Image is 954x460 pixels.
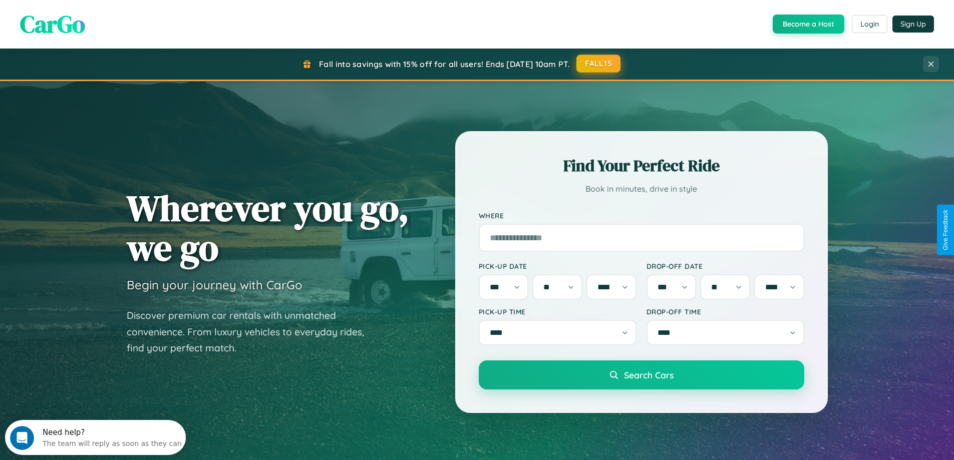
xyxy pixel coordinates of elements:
[5,420,186,455] iframe: Intercom live chat discovery launcher
[479,360,804,389] button: Search Cars
[127,277,302,292] h3: Begin your journey with CarGo
[624,369,674,380] span: Search Cars
[4,4,186,32] div: Open Intercom Messenger
[127,307,377,356] p: Discover premium car rentals with unmatched convenience. From luxury vehicles to everyday rides, ...
[479,211,804,220] label: Where
[10,426,34,450] iframe: Intercom live chat
[647,307,804,316] label: Drop-off Time
[479,155,804,177] h2: Find Your Perfect Ride
[647,262,804,270] label: Drop-off Date
[38,9,177,17] div: Need help?
[38,17,177,27] div: The team will reply as soon as they can
[20,8,85,41] span: CarGo
[942,210,949,250] div: Give Feedback
[773,15,844,34] button: Become a Host
[576,55,620,73] button: FALL15
[479,307,637,316] label: Pick-up Time
[127,188,409,267] h1: Wherever you go, we go
[479,182,804,196] p: Book in minutes, drive in style
[852,15,887,33] button: Login
[319,59,570,69] span: Fall into savings with 15% off for all users! Ends [DATE] 10am PT.
[479,262,637,270] label: Pick-up Date
[892,16,934,33] button: Sign Up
